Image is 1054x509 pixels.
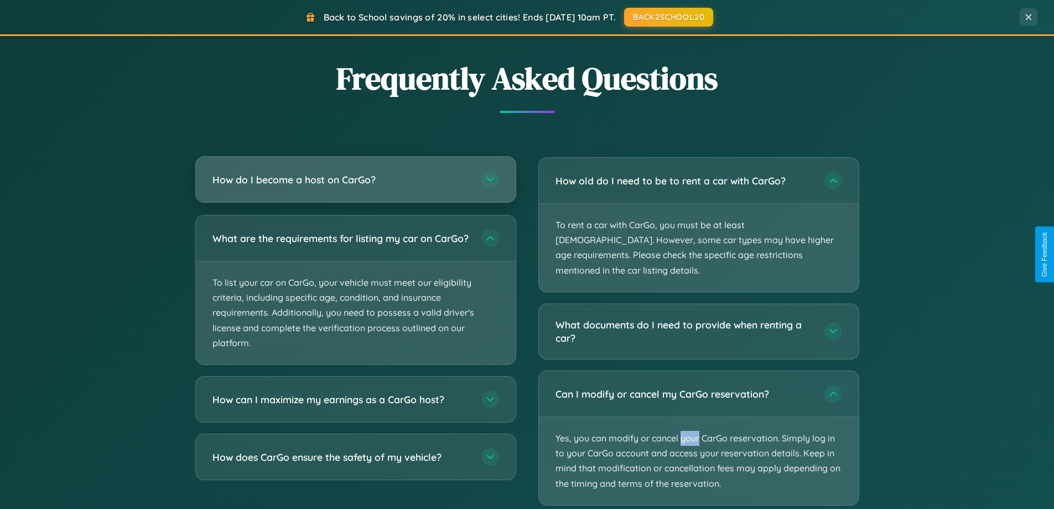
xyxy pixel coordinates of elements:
div: Give Feedback [1041,232,1048,277]
h3: Can I modify or cancel my CarGo reservation? [555,387,813,401]
button: BACK2SCHOOL20 [624,8,713,27]
p: Yes, you can modify or cancel your CarGo reservation. Simply log in to your CarGo account and acc... [539,417,859,505]
h3: What documents do I need to provide when renting a car? [555,318,813,345]
h2: Frequently Asked Questions [195,57,859,100]
h3: How old do I need to be to rent a car with CarGo? [555,174,813,188]
p: To list your car on CarGo, your vehicle must meet our eligibility criteria, including specific ag... [196,261,516,364]
h3: How does CarGo ensure the safety of my vehicle? [212,450,470,464]
span: Back to School savings of 20% in select cities! Ends [DATE] 10am PT. [324,12,616,23]
h3: How do I become a host on CarGo? [212,173,470,187]
p: To rent a car with CarGo, you must be at least [DEMOGRAPHIC_DATA]. However, some car types may ha... [539,204,859,292]
h3: How can I maximize my earnings as a CarGo host? [212,393,470,407]
h3: What are the requirements for listing my car on CarGo? [212,232,470,245]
